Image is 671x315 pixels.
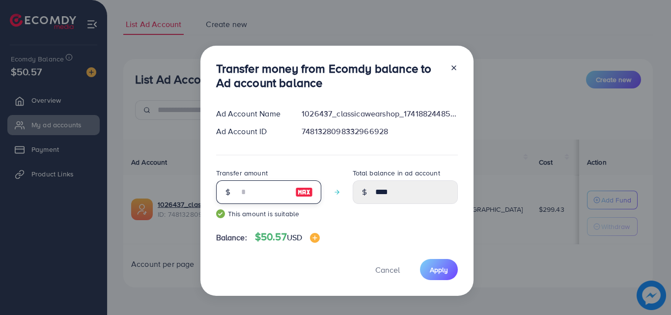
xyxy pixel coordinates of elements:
[208,126,294,137] div: Ad Account ID
[208,108,294,119] div: Ad Account Name
[216,209,321,219] small: This amount is suitable
[294,108,465,119] div: 1026437_classicawearshop_1741882448534
[294,126,465,137] div: 7481328098332966928
[353,168,440,178] label: Total balance in ad account
[216,61,442,90] h3: Transfer money from Ecomdy balance to Ad account balance
[216,209,225,218] img: guide
[216,232,247,243] span: Balance:
[216,168,268,178] label: Transfer amount
[310,233,320,243] img: image
[430,265,448,275] span: Apply
[363,259,412,280] button: Cancel
[420,259,458,280] button: Apply
[255,231,320,243] h4: $50.57
[295,186,313,198] img: image
[375,264,400,275] span: Cancel
[287,232,302,243] span: USD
